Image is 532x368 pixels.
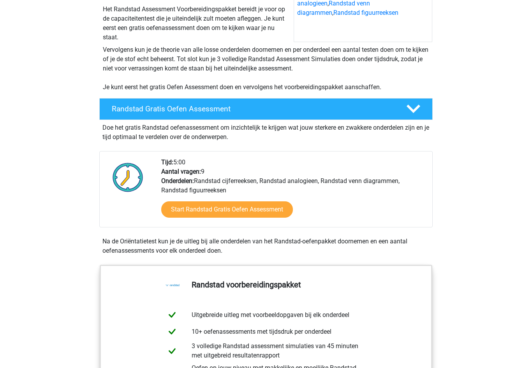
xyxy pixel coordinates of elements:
[96,99,436,120] a: Randstad Gratis Oefen Assessment
[333,9,398,17] a: Randstad figuurreeksen
[155,158,432,227] div: 5:00 9 Randstad cijferreeksen, Randstad analogieen, Randstad venn diagrammen, Randstad figuurreeksen
[99,120,433,142] div: Doe het gratis Randstad oefenassessment om inzichtelijk te krijgen wat jouw sterkere en zwakkere ...
[108,158,148,197] img: Klok
[161,178,194,185] b: Onderdelen:
[100,46,432,92] div: Vervolgens kun je de theorie van alle losse onderdelen doornemen en per onderdeel een aantal test...
[161,159,173,166] b: Tijd:
[161,202,293,218] a: Start Randstad Gratis Oefen Assessment
[161,168,201,176] b: Aantal vragen:
[99,237,433,256] div: Na de Oriëntatietest kun je de uitleg bij alle onderdelen van het Randstad-oefenpakket doornemen ...
[112,105,394,114] h4: Randstad Gratis Oefen Assessment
